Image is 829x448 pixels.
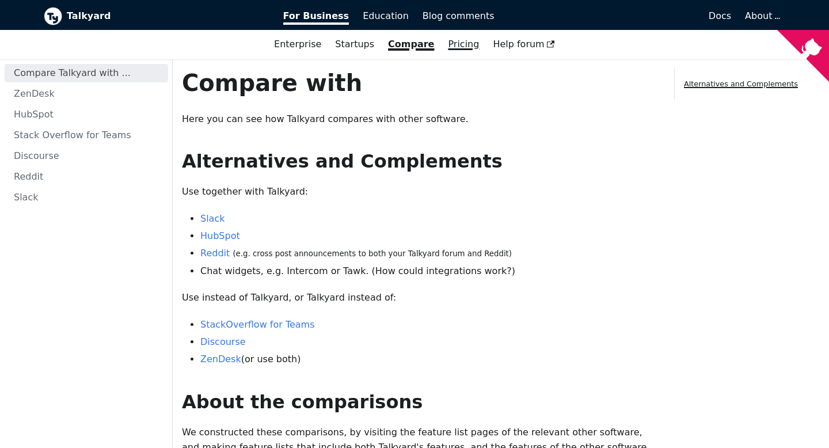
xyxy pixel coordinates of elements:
[423,10,495,21] span: Blog comments
[182,69,656,97] h1: Compare with
[44,7,267,25] a: Talkyard logoTalkyard
[200,319,315,330] a: StackOverflow for Teams
[441,35,486,54] a: Pricing
[5,188,168,207] a: Slack
[276,6,356,26] a: For Business
[267,35,328,54] a: Enterprise
[5,64,168,82] a: Compare Talkyard with ...
[363,10,409,21] span: Education
[5,147,168,165] a: Discourse
[67,9,267,24] b: Talkyard
[493,39,555,50] span: Help forum
[486,35,562,54] a: Help forum
[200,264,656,279] li: Chat widgets, e.g. Intercom or Tawk. (How could integrations work?)
[182,390,656,413] h2: About the comparisons
[5,168,168,186] a: Reddit
[684,79,798,88] a: Alternatives and Complements
[233,249,512,258] small: (e.g. cross post announcements to both your Talkyard forum and Reddit)
[5,126,168,145] a: Stack Overflow for Teams
[388,39,434,50] a: Compare
[182,290,656,305] p: Use instead of Talkyard, or Talkyard instead of:
[182,150,656,173] h2: Alternatives and Complements
[182,184,656,199] p: Use together with Talkyard:
[200,352,656,367] li: (or use both)
[44,7,62,25] img: Talkyard logo
[200,336,246,347] a: Discourse
[200,213,225,224] a: Slack
[5,85,168,103] a: ZenDesk
[283,10,349,25] span: For Business
[709,10,731,21] span: Docs
[182,112,656,127] p: Here you can see how Talkyard compares with other software.
[200,248,230,259] a: Reddit
[745,10,778,21] a: About
[200,230,240,241] a: HubSpot
[416,6,501,26] a: Blog comments
[200,354,241,365] a: ZenDesk
[328,35,381,54] a: Startups
[5,105,168,124] a: HubSpot
[356,6,416,26] a: Education
[501,6,739,26] a: Docs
